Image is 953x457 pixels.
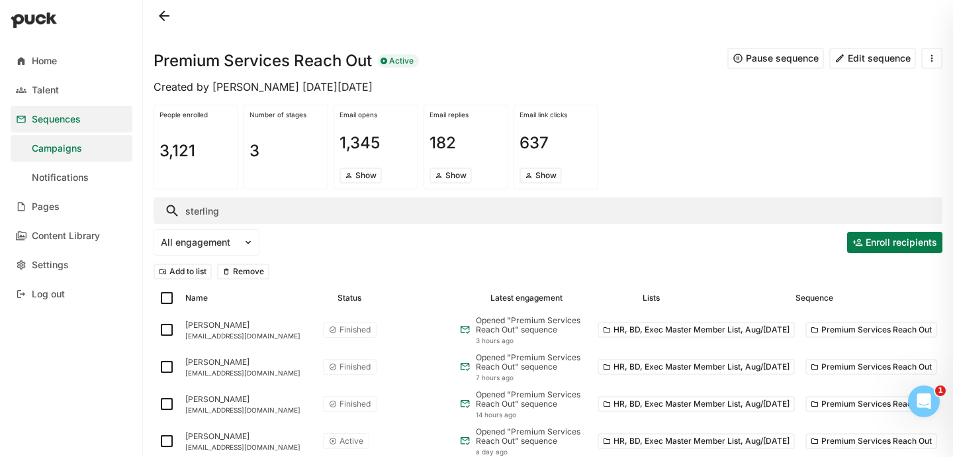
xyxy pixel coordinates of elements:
div: Status [338,293,361,303]
div: Finished [340,362,371,372]
div: Settings [32,260,69,271]
div: Content Library [32,230,100,242]
button: HR, BD, Exec Master Member List, Aug/[DATE] [598,359,795,375]
div: People enrolled [159,111,232,119]
button: Enroll recipients [847,232,942,253]
div: Lists [643,293,660,303]
div: Email replies [430,111,502,119]
div: Active [340,436,363,446]
button: Remove [217,264,269,279]
button: Premium Services Reach Out [805,359,937,375]
span: 1 [935,385,946,396]
h1: 1,345 [340,135,380,151]
div: Opened "Premium Services Reach Out" sequence [476,427,587,446]
div: a day ago [476,448,587,456]
div: Finished [340,399,371,409]
div: [EMAIL_ADDRESS][DOMAIN_NAME] [185,369,312,377]
div: Email opens [340,111,412,119]
div: Campaigns [32,143,82,154]
div: Finished [340,325,371,334]
a: Campaigns [11,135,132,162]
div: Number of stages [250,111,322,119]
a: Pages [11,193,132,220]
button: Premium Services Reach Out [805,396,937,412]
div: [PERSON_NAME] [185,432,312,441]
button: Premium Services Reach Out [805,322,937,338]
button: HR, BD, Exec Master Member List, Aug/[DATE] [598,433,795,449]
button: Show [520,168,562,183]
div: Sequence [795,293,833,303]
input: Search [154,197,942,224]
h1: 637 [520,135,549,151]
button: Show [430,168,472,183]
h1: 3 [250,143,259,159]
div: [PERSON_NAME] [185,358,312,367]
div: Sequences [32,114,81,125]
div: Active [377,54,419,68]
button: HR, BD, Exec Master Member List, Aug/[DATE] [598,322,795,338]
button: Edit sequence [829,48,916,69]
div: [EMAIL_ADDRESS][DOMAIN_NAME] [185,332,312,340]
h1: 3,121 [159,143,195,159]
div: Name [185,293,208,303]
div: Email link clicks [520,111,592,119]
div: [EMAIL_ADDRESS][DOMAIN_NAME] [185,443,312,451]
div: Log out [32,289,65,300]
button: Show [340,168,382,183]
a: Content Library [11,223,132,249]
div: Opened "Premium Services Reach Out" sequence [476,353,587,372]
div: Talent [32,85,59,96]
a: Notifications [11,164,132,191]
div: Home [32,56,57,67]
div: Created by [PERSON_NAME] [DATE][DATE] [154,79,942,94]
div: 3 hours ago [476,336,587,344]
div: [PERSON_NAME] [185,395,312,404]
a: Home [11,48,132,74]
a: Talent [11,77,132,103]
a: Sequences [11,106,132,132]
div: Opened "Premium Services Reach Out" sequence [476,390,587,409]
h1: Premium Services Reach Out [154,53,372,69]
div: [PERSON_NAME] [185,321,312,330]
div: [EMAIL_ADDRESS][DOMAIN_NAME] [185,406,312,414]
div: Opened "Premium Services Reach Out" sequence [476,316,587,335]
iframe: Intercom live chat [908,385,940,417]
button: Premium Services Reach Out [805,433,937,449]
a: Settings [11,252,132,278]
button: Add to list [154,264,212,279]
div: Latest engagement [490,293,563,303]
div: 7 hours ago [476,374,587,381]
div: 14 hours ago [476,411,587,419]
div: Pages [32,201,60,213]
div: Notifications [32,172,89,183]
button: Pause sequence [727,48,824,69]
button: HR, BD, Exec Master Member List, Aug/[DATE] [598,396,795,412]
h1: 182 [430,135,456,151]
